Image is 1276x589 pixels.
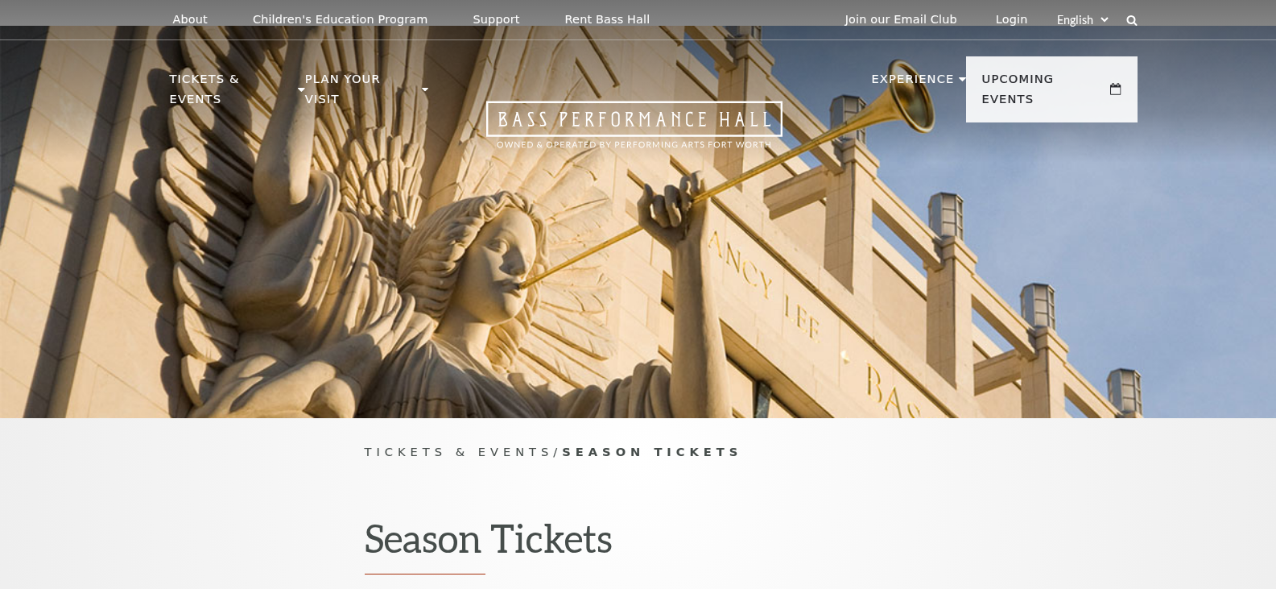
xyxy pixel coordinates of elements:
span: Season Tickets [562,445,742,458]
p: / [365,442,912,462]
h1: Season Tickets [365,515,912,574]
p: Plan Your Visit [305,69,418,118]
p: About [173,13,208,27]
p: Upcoming Events [982,69,1107,118]
select: Select: [1054,12,1111,27]
span: Tickets & Events [365,445,554,458]
p: Children's Education Program [253,13,428,27]
p: Support [473,13,520,27]
p: Rent Bass Hall [565,13,650,27]
p: Experience [871,69,954,98]
p: Tickets & Events [170,69,295,118]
